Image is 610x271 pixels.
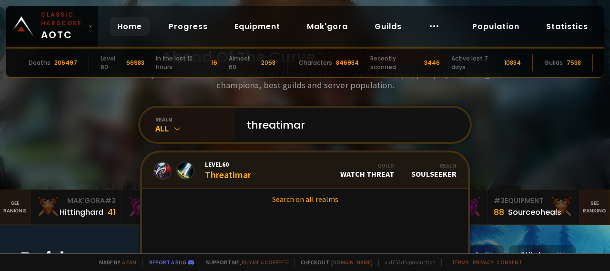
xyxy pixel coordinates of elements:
[488,190,579,224] a: #3Equipment88Sourceoheals
[556,251,564,260] small: EU
[107,206,116,219] div: 41
[497,259,522,266] a: Consent
[126,59,144,67] div: 66983
[60,206,103,218] div: Hittinghard
[340,162,394,179] div: Watch Threat
[261,59,275,67] div: 2068
[101,54,122,71] div: Level 60
[494,196,573,206] div: Equipment
[30,190,122,224] a: Mak'Gora#3Hittinghard41
[29,59,51,67] div: Deaths
[411,162,457,169] div: Realm
[508,245,576,265] div: Stitches
[508,206,561,218] div: Sourceoheals
[370,54,420,71] div: Recently scanned
[104,69,506,90] h3: Look for any characters on World of Warcraft Classic Hardcore. Check best equipped players, mak'g...
[110,17,150,36] a: Home
[451,259,469,266] a: Terms
[205,160,251,169] span: Level 60
[41,10,85,42] span: AOTC
[494,206,504,219] div: 88
[142,152,468,189] a: Level60ThreatimarGuildWatch ThreatRealmSoulseeker
[155,116,235,123] div: realm
[451,54,501,71] div: Active last 7 days
[378,259,436,266] span: v. d752d5 - production
[299,17,356,36] a: Mak'gora
[93,259,136,266] span: Made by
[36,196,116,206] div: Mak'Gora
[485,251,493,260] small: EU
[155,123,235,134] div: All
[205,160,251,181] div: Threatimar
[331,259,373,266] a: [DOMAIN_NAME]
[465,17,527,36] a: Population
[41,10,85,28] small: Classic Hardcore
[6,6,98,47] a: Classic HardcoreAOTC
[544,59,563,67] div: Guilds
[424,59,440,67] div: 3446
[156,54,208,71] div: In the last 12 hours
[504,59,521,67] div: 10834
[200,259,289,266] span: Support me,
[242,259,289,266] a: Buy me a coffee
[142,189,468,210] a: Search on all realms
[54,59,77,67] div: 206497
[128,196,207,206] div: Mak'Gora
[227,17,288,36] a: Equipment
[411,162,457,179] div: Soulseeker
[579,190,610,224] a: Seeranking
[336,59,359,67] div: 846934
[295,259,373,266] span: Checkout
[539,17,596,36] a: Statistics
[241,108,458,142] input: Search a character...
[567,59,581,67] div: 7538
[212,59,217,67] div: 16
[161,17,215,36] a: Progress
[229,54,257,71] div: Almost 60
[494,196,505,205] span: # 3
[122,259,136,266] a: a fan
[149,259,186,266] a: Report a bug
[299,59,332,67] div: Characters
[367,17,409,36] a: Guilds
[340,162,394,169] div: Guild
[105,196,116,205] span: # 3
[122,190,213,224] a: Mak'Gora#2Rivench100
[473,259,493,266] a: Privacy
